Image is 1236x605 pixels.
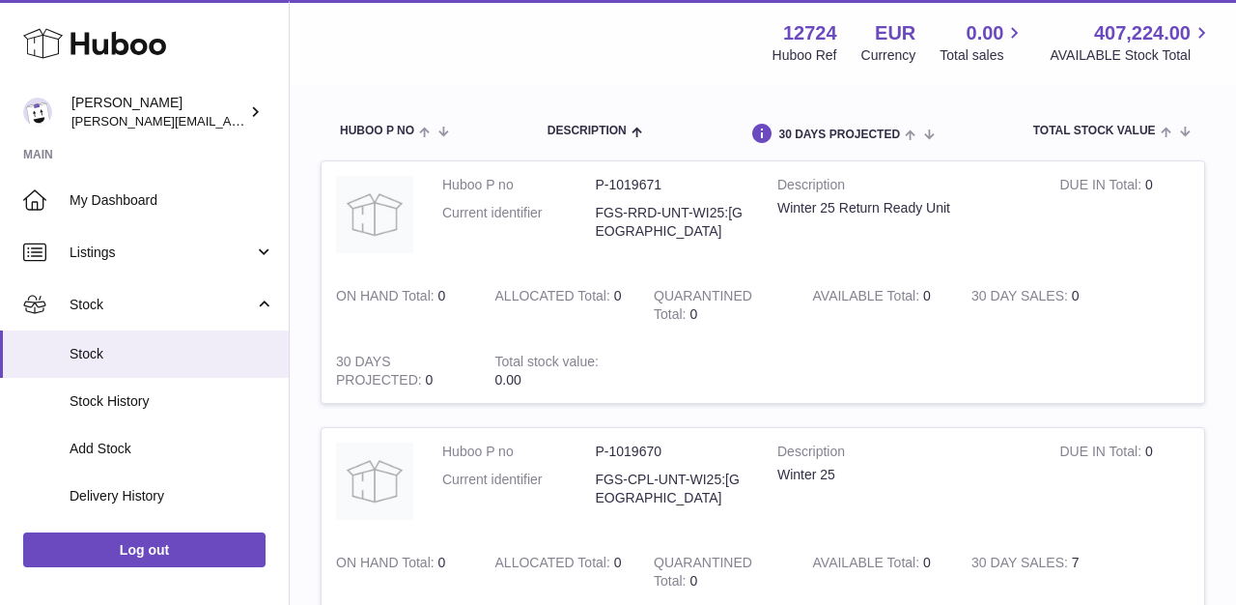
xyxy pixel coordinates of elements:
strong: DUE IN Total [1059,444,1144,464]
div: [PERSON_NAME] [71,94,245,130]
img: product image [336,176,413,253]
td: 0 [322,539,481,605]
div: Huboo Ref [772,46,837,65]
a: Log out [23,533,266,567]
span: 0 [689,573,697,589]
strong: 12724 [783,20,837,46]
dt: Huboo P no [442,176,596,194]
div: Winter 25 Return Ready Unit [777,199,1030,217]
strong: Total stock value [495,354,599,374]
span: [PERSON_NAME][EMAIL_ADDRESS][DOMAIN_NAME] [71,113,387,129]
img: sebastian@ffern.co [23,98,52,127]
td: 0 [1045,161,1204,273]
img: product image [336,443,413,520]
strong: ON HAND Total [336,288,438,308]
strong: Description [777,443,1030,466]
div: Winter 25 [777,466,1030,484]
span: 0.00 [495,372,521,388]
strong: DUE IN Total [1059,177,1144,197]
span: 0 [689,306,697,322]
span: Stock History [70,392,274,411]
td: 0 [481,539,640,605]
dd: P-1019671 [596,176,749,194]
strong: 30 DAY SALES [971,555,1072,575]
span: Total stock value [1033,125,1156,137]
div: Currency [861,46,916,65]
td: 0 [799,539,958,605]
a: 0.00 Total sales [940,20,1025,65]
span: Add Stock [70,440,274,458]
span: Delivery History [70,487,274,505]
dd: FGS-RRD-UNT-WI25:[GEOGRAPHIC_DATA] [596,204,749,241]
span: AVAILABLE Stock Total [1050,46,1213,65]
span: Stock [70,345,274,363]
span: My Dashboard [70,191,274,210]
dt: Current identifier [442,471,596,507]
span: Stock [70,296,254,314]
strong: Description [777,176,1030,199]
strong: ON HAND Total [336,555,438,575]
td: 0 [957,273,1116,338]
strong: QUARANTINED Total [654,288,752,327]
strong: ALLOCATED Total [495,288,614,308]
dt: Huboo P no [442,443,596,461]
strong: QUARANTINED Total [654,555,752,593]
span: 407,224.00 [1094,20,1191,46]
strong: EUR [875,20,915,46]
span: Description [548,125,627,137]
td: 0 [799,273,958,338]
td: 0 [322,273,481,338]
span: 0.00 [967,20,1004,46]
dt: Current identifier [442,204,596,241]
span: Listings [70,244,254,262]
span: Huboo P no [340,125,414,137]
strong: AVAILABLE Total [813,288,923,308]
dd: FGS-CPL-UNT-WI25:[GEOGRAPHIC_DATA] [596,471,749,507]
span: Total sales [940,46,1025,65]
strong: ALLOCATED Total [495,555,614,575]
td: 0 [1045,428,1204,539]
a: 407,224.00 AVAILABLE Stock Total [1050,20,1213,65]
strong: AVAILABLE Total [813,555,923,575]
td: 0 [481,273,640,338]
td: 0 [322,338,481,404]
dd: P-1019670 [596,443,749,461]
strong: 30 DAYS PROJECTED [336,354,426,392]
span: 30 DAYS PROJECTED [778,129,900,141]
td: 7 [957,539,1116,605]
strong: 30 DAY SALES [971,288,1072,308]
